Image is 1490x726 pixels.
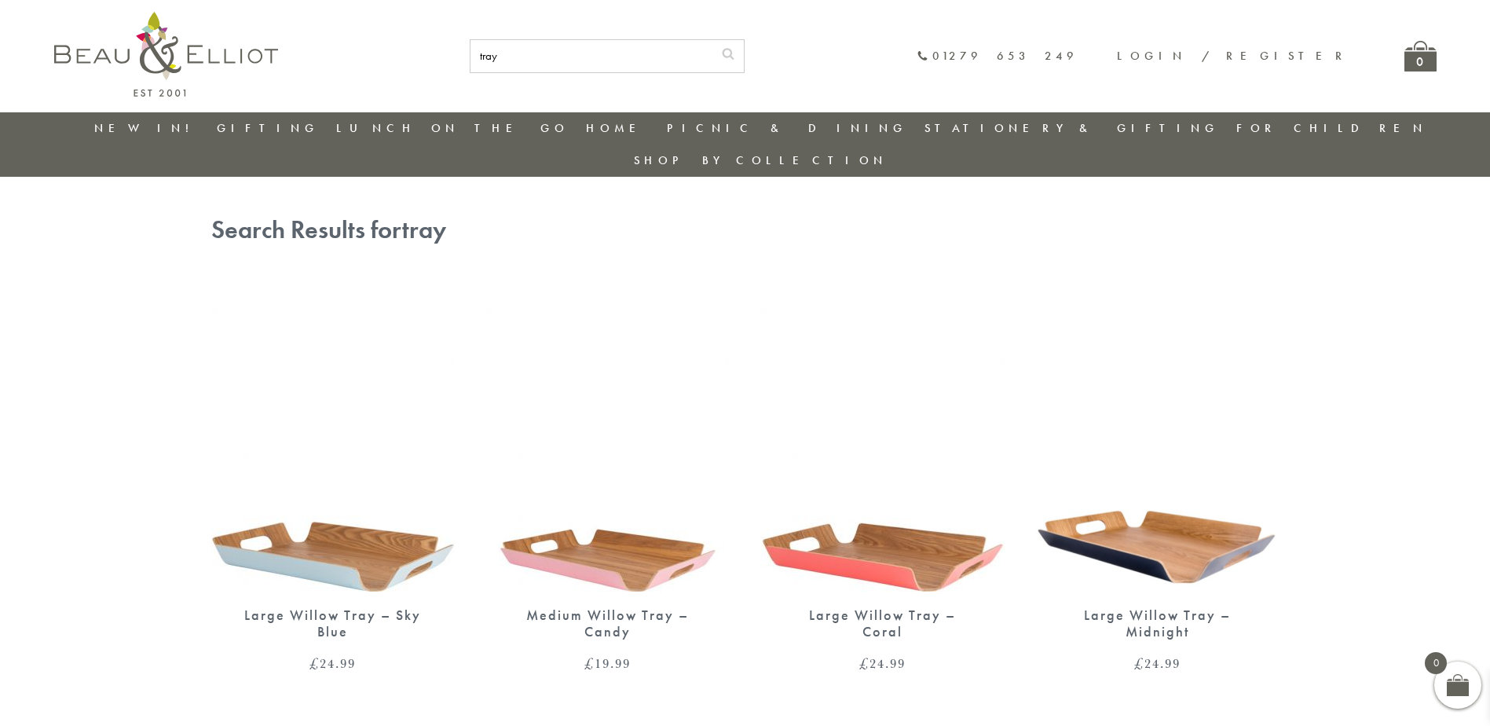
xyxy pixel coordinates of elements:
[667,120,907,136] a: Picnic & Dining
[94,120,200,136] a: New in!
[1134,654,1181,673] bdi: 24.99
[470,40,712,72] input: SEARCH
[1236,120,1427,136] a: For Children
[211,216,1279,245] h1: Search Results for
[239,607,427,640] div: Large Willow Tray – Sky Blue
[584,654,631,673] bdi: 19.99
[761,277,1005,592] img: Large Willow Tray - Coral
[1064,607,1252,640] div: Large Willow Tray – Midnight
[859,654,869,673] span: £
[1404,41,1437,71] a: 0
[1036,277,1279,592] img: Large Willow Tray - Midnight
[1117,48,1349,64] a: Login / Register
[54,12,278,97] img: logo
[789,607,977,640] div: Large Willow Tray – Coral
[309,654,356,673] bdi: 24.99
[217,120,319,136] a: Gifting
[486,277,730,592] img: Medium Willow Tray - Candy
[336,120,569,136] a: Lunch On The Go
[211,277,455,592] img: Large Willow Tray - Sky Blue
[859,654,906,673] bdi: 24.99
[402,214,446,246] span: tray
[514,607,702,640] div: Medium Willow Tray – Candy
[761,277,1005,670] a: Large Willow Tray - Coral Large Willow Tray – Coral £24.99
[486,277,730,670] a: Medium Willow Tray - Candy Medium Willow Tray – Candy £19.99
[586,120,649,136] a: Home
[924,120,1219,136] a: Stationery & Gifting
[211,277,455,670] a: Large Willow Tray - Sky Blue Large Willow Tray – Sky Blue £24.99
[309,654,320,673] span: £
[634,152,888,168] a: Shop by collection
[1425,652,1447,674] span: 0
[1134,654,1144,673] span: £
[1036,277,1279,670] a: Large Willow Tray - Midnight Large Willow Tray – Midnight £24.99
[584,654,595,673] span: £
[917,49,1078,63] a: 01279 653 249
